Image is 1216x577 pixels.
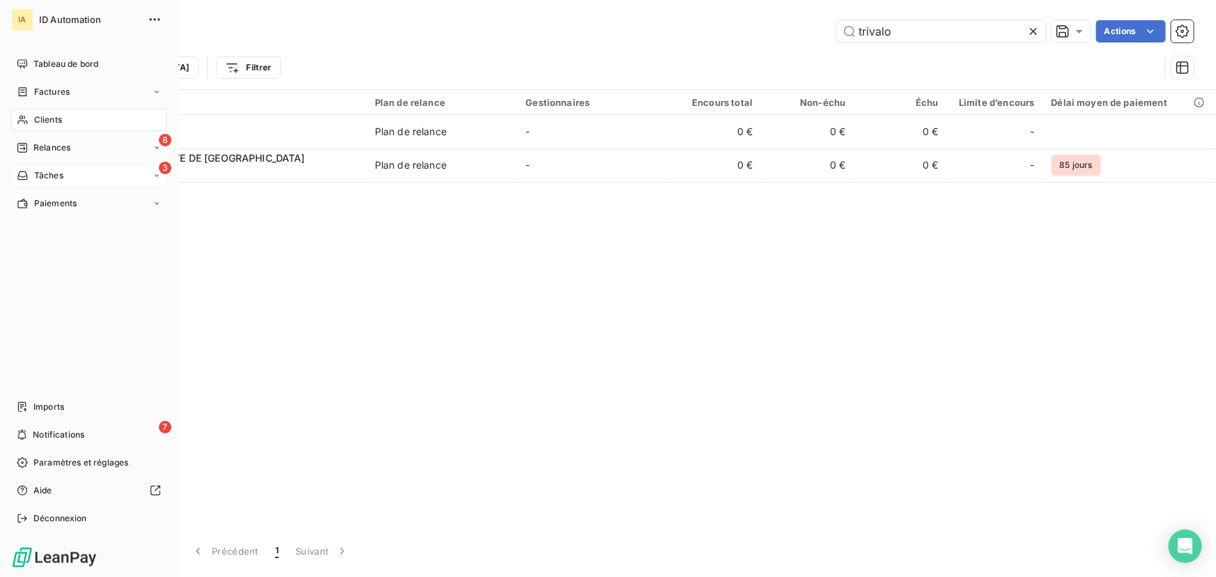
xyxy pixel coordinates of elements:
div: Encours total [677,97,753,108]
button: 1 [267,537,287,566]
span: - [1030,158,1034,172]
span: Paramètres et réglages [33,456,128,469]
span: ID Automation [39,14,139,25]
input: Rechercher [837,20,1046,43]
span: Tâches [34,169,63,182]
span: 1 [275,544,279,558]
span: - [1030,125,1034,139]
div: Échu [863,97,939,108]
img: Logo LeanPay [11,546,98,569]
span: - [525,125,530,137]
button: Précédent [183,537,267,566]
span: 3 [159,162,171,174]
span: 8 [159,134,171,146]
span: 7 [159,421,171,433]
button: Suivant [287,537,357,566]
td: 0 € [854,148,947,182]
span: Tableau de bord [33,58,98,70]
div: Délai moyen de paiement [1052,97,1208,108]
span: Notifications [33,429,84,441]
span: Paiements [34,197,77,210]
span: - [525,159,530,171]
td: 0 € [761,148,854,182]
td: 0 € [668,115,761,148]
td: 0 € [854,115,947,148]
div: Plan de relance [375,125,447,139]
span: Relances [33,141,70,154]
div: IA [11,8,33,31]
div: Plan de relance [375,97,509,108]
span: 85 jours [1052,155,1101,176]
div: Open Intercom Messenger [1169,530,1202,563]
div: Gestionnaires [525,97,660,108]
div: Non-échu [769,97,845,108]
div: Plan de relance [375,158,447,172]
span: TRIVALO 92 - SITE DE [GEOGRAPHIC_DATA] [96,152,305,164]
span: C020283 [96,132,358,146]
span: Imports [33,401,64,413]
span: Factures [34,86,70,98]
td: 0 € [761,115,854,148]
div: Limite d’encours [955,97,1035,108]
td: 0 € [668,148,761,182]
button: Filtrer [216,56,280,79]
span: Clients [34,114,62,126]
span: Déconnexion [33,512,87,525]
span: C020257 [96,165,358,179]
span: Aide [33,484,52,497]
button: Actions [1096,20,1166,43]
a: Aide [11,479,167,502]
